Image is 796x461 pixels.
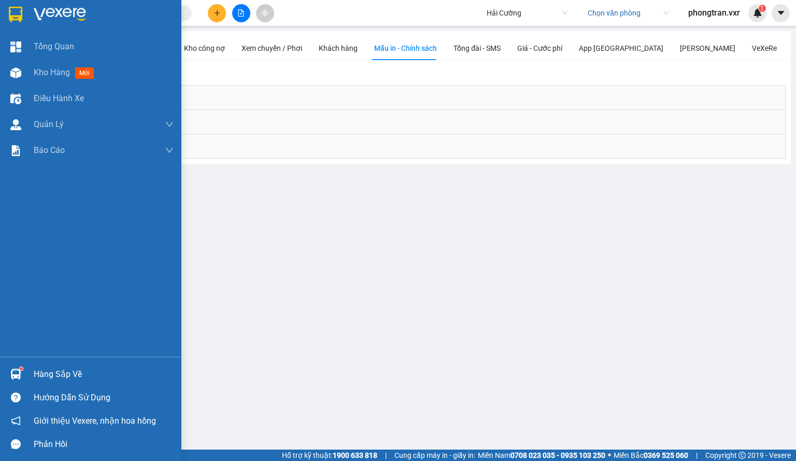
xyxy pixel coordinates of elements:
[394,450,475,461] span: Cung cấp máy in - giấy in:
[42,86,785,109] div: Biên lai gửi khách
[10,93,21,104] img: warehouse-icon
[510,451,605,459] strong: 0708 023 035 - 0935 103 250
[11,393,21,402] span: question-circle
[680,43,735,54] div: [PERSON_NAME]
[680,6,748,19] span: phongtran.vxr
[696,450,698,461] span: |
[208,4,226,22] button: plus
[34,390,174,406] div: Hướng dẫn sử dụng
[753,8,762,18] img: icon-new-feature
[165,146,174,155] span: down
[759,5,766,12] sup: 1
[34,118,64,131] span: Quản Lý
[237,9,245,17] span: file-add
[282,450,377,461] span: Hỗ trợ kỹ thuật:
[11,439,21,449] span: message
[772,4,790,22] button: caret-down
[10,369,21,380] img: warehouse-icon
[374,44,437,52] span: Mẫu in - Chính sách
[752,43,777,54] div: VeXeRe
[385,450,387,461] span: |
[478,450,605,461] span: Miền Nam
[453,44,501,52] span: Tổng đài - SMS
[34,40,74,53] span: Tổng Quan
[738,452,746,459] span: copyright
[34,414,156,427] span: Giới thiệu Vexere, nhận hoa hồng
[333,451,377,459] strong: 1900 633 818
[10,41,21,52] img: dashboard-icon
[517,44,562,52] span: Giá - Cước phí
[256,4,274,22] button: aim
[10,119,21,130] img: warehouse-icon
[42,110,785,134] div: Chính sách nhà xe
[241,44,302,52] span: Xem chuyến / Phơi
[10,67,21,78] img: warehouse-icon
[608,453,611,457] span: ⚪️
[20,367,23,370] sup: 1
[776,8,786,18] span: caret-down
[34,437,174,452] div: Phản hồi
[261,9,268,17] span: aim
[11,416,21,426] span: notification
[9,7,22,22] img: logo-vxr
[34,144,65,157] span: Báo cáo
[614,450,688,461] span: Miền Bắc
[34,367,174,382] div: Hàng sắp về
[34,92,84,105] span: Điều hành xe
[184,43,225,54] div: Kho công nợ
[10,145,21,156] img: solution-icon
[214,9,221,17] span: plus
[319,43,358,54] div: Khách hàng
[41,68,786,80] div: Cấu hình thông tin Nhà xe
[232,4,250,22] button: file-add
[34,67,70,77] span: Kho hàng
[579,43,663,54] div: App [GEOGRAPHIC_DATA]
[42,134,785,158] div: Cấu hình mẫu in
[165,120,174,129] span: down
[487,5,567,21] span: Hải Cường
[760,5,764,12] span: 1
[75,67,94,79] span: mới
[644,451,688,459] strong: 0369 525 060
